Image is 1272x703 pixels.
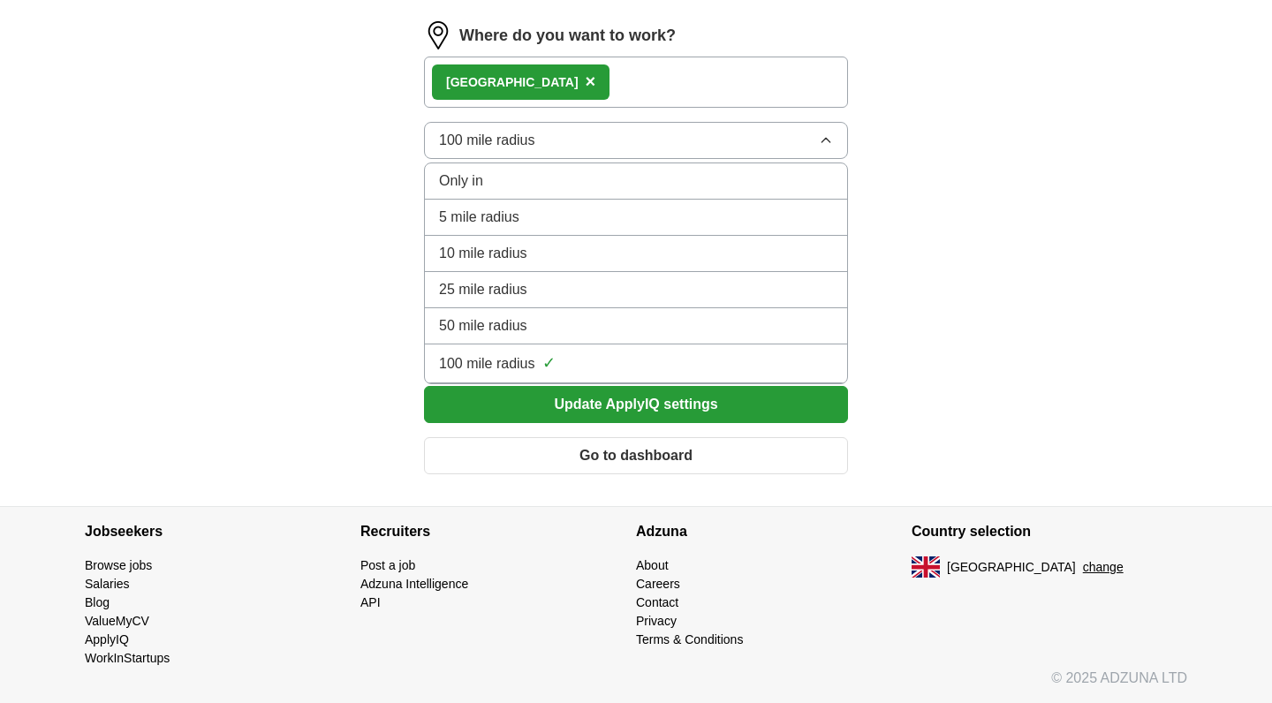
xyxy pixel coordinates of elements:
img: UK flag [912,556,940,578]
img: location.png [424,21,452,49]
div: © 2025 ADZUNA LTD [71,668,1201,703]
a: Blog [85,595,110,609]
div: [GEOGRAPHIC_DATA] [446,73,579,92]
span: 50 mile radius [439,315,527,336]
button: Update ApplyIQ settings [424,386,848,423]
span: 100 mile radius [439,353,535,374]
a: Adzuna Intelligence [360,577,468,591]
button: change [1083,558,1124,577]
button: × [586,69,596,95]
a: API [360,595,381,609]
span: × [586,72,596,91]
a: ValueMyCV [85,614,149,628]
h4: Country selection [912,507,1187,556]
a: Privacy [636,614,677,628]
span: ✓ [542,351,556,375]
a: Careers [636,577,680,591]
label: Where do you want to work? [459,24,676,48]
a: Contact [636,595,678,609]
button: Go to dashboard [424,437,848,474]
span: Only in [439,170,483,192]
a: Post a job [360,558,415,572]
span: [GEOGRAPHIC_DATA] [947,558,1076,577]
a: ApplyIQ [85,632,129,646]
a: Browse jobs [85,558,152,572]
a: Terms & Conditions [636,632,743,646]
a: Salaries [85,577,130,591]
span: 10 mile radius [439,243,527,264]
span: 25 mile radius [439,279,527,300]
span: 100 mile radius [439,130,535,151]
a: About [636,558,669,572]
span: 5 mile radius [439,207,519,228]
a: WorkInStartups [85,651,170,665]
button: 100 mile radius [424,122,848,159]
